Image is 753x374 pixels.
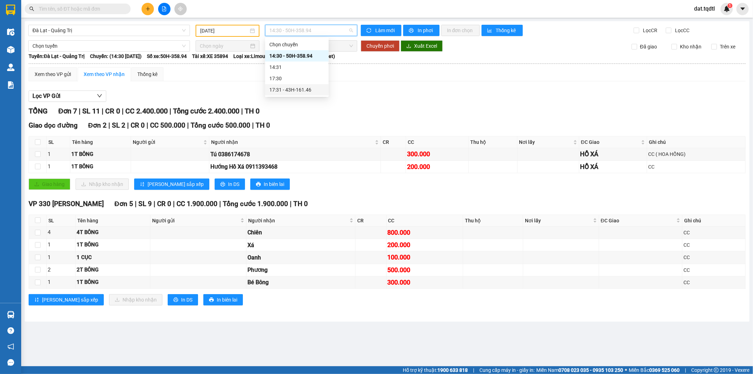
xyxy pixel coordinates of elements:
[7,46,14,53] img: warehouse-icon
[247,241,354,250] div: Xá
[135,200,137,208] span: |
[32,92,60,100] span: Lọc VP Gửi
[215,179,245,190] button: printerIn DS
[418,27,434,34] span: In phơi
[97,93,102,99] span: down
[71,163,130,171] div: 1T BÔNG
[209,297,214,303] span: printer
[536,366,623,374] span: Miền Nam
[729,3,731,8] span: 1
[677,43,704,51] span: Kho nhận
[169,107,171,115] span: |
[177,200,217,208] span: CC 1.900.000
[688,4,721,13] span: dat.tqdtl
[77,241,149,249] div: 1T BÔNG
[187,121,189,129] span: |
[441,25,480,36] button: In đơn chọn
[220,182,225,187] span: printer
[148,180,204,188] span: [PERSON_NAME] sắp xếp
[519,138,572,146] span: Nơi lấy
[496,27,517,34] span: Thống kê
[145,6,150,11] span: plus
[580,162,646,172] div: HỒ XÁ
[7,28,14,36] img: warehouse-icon
[250,179,290,190] button: printerIn biên lai
[683,229,744,236] div: CC
[247,265,354,274] div: Phương
[29,107,48,115] span: TỔNG
[366,28,372,34] span: sync
[406,43,411,49] span: download
[178,6,183,11] span: aim
[173,297,178,303] span: printer
[269,41,324,48] div: Chọn chuyến
[77,278,149,287] div: 1T BÔNG
[269,63,324,71] div: 14:31
[127,121,129,129] span: |
[233,52,335,60] span: Loại xe: Limousine 22 Phòng Đôi G ( Có toilet)
[269,25,353,36] span: 14:30 - 50H-358.94
[7,64,14,71] img: warehouse-icon
[581,138,640,146] span: ĐC Giao
[252,121,254,129] span: |
[647,136,746,148] th: Ghi chú
[7,343,14,350] span: notification
[640,27,659,34] span: Lọc CR
[48,163,69,171] div: 1
[293,200,308,208] span: TH 0
[407,162,467,172] div: 200.000
[683,279,744,286] div: CC
[192,52,228,60] span: Tài xế: XE 35894
[414,42,437,50] span: Xuất Excel
[683,266,744,274] div: CC
[77,253,149,262] div: 1 CỤC
[403,366,468,374] span: Hỗ trợ kỹ thuật:
[42,296,98,304] span: [PERSON_NAME] sắp xếp
[388,228,462,238] div: 800.000
[29,90,106,102] button: Lọc VP Gửi
[29,121,78,129] span: Giao dọc đường
[210,150,380,159] div: Tú 0386174678
[269,75,324,82] div: 17:30
[108,121,110,129] span: |
[219,200,221,208] span: |
[525,217,592,224] span: Nơi lấy
[469,136,518,148] th: Thu hộ
[39,5,122,13] input: Tìm tên, số ĐT hoặc mã đơn
[140,182,145,187] span: sort-ascending
[162,6,167,11] span: file-add
[137,70,157,78] div: Thống kê
[247,278,354,287] div: Bé Bông
[682,215,746,227] th: Ghi chú
[724,6,730,12] img: icon-new-feature
[47,215,76,227] th: SL
[269,86,324,94] div: 17:31 - 43H-161.46
[728,3,733,8] sup: 1
[375,27,396,34] span: Làm mới
[685,366,686,374] span: |
[648,163,744,171] div: CC
[648,150,744,158] div: CC ( HOA HỒNG)
[482,25,523,36] button: bar-chartThống kê
[105,107,120,115] span: CR 0
[34,297,39,303] span: sort-ascending
[138,200,152,208] span: SL 9
[381,136,406,148] th: CR
[637,43,660,51] span: Đã giao
[82,107,100,115] span: SL 11
[29,179,70,190] button: uploadGiao hàng
[211,138,373,146] span: Người nhận
[76,215,150,227] th: Tên hàng
[355,215,387,227] th: CR
[7,327,14,334] span: question-circle
[29,200,104,208] span: VP 330 [PERSON_NAME]
[473,366,474,374] span: |
[48,228,74,237] div: 4
[79,107,80,115] span: |
[200,42,249,50] input: Chọn ngày
[200,27,249,35] input: 11/08/2025
[217,296,237,304] span: In biên lai
[173,200,175,208] span: |
[158,3,171,15] button: file-add
[683,253,744,261] div: CC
